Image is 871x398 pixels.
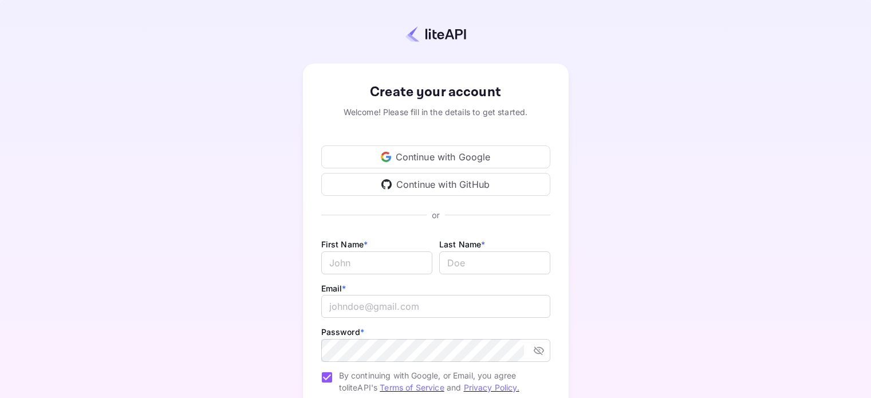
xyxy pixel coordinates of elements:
[321,173,550,196] div: Continue with GitHub
[321,251,432,274] input: John
[321,239,368,249] label: First Name
[321,106,550,118] div: Welcome! Please fill in the details to get started.
[439,251,550,274] input: Doe
[321,145,550,168] div: Continue with Google
[464,383,519,392] a: Privacy Policy.
[321,82,550,103] div: Create your account
[405,26,466,42] img: liteapi
[321,283,346,293] label: Email
[439,239,486,249] label: Last Name
[380,383,444,392] a: Terms of Service
[321,295,550,318] input: johndoe@gmail.com
[321,327,364,337] label: Password
[339,369,541,393] span: By continuing with Google, or Email, you agree to liteAPI's and
[529,340,549,361] button: toggle password visibility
